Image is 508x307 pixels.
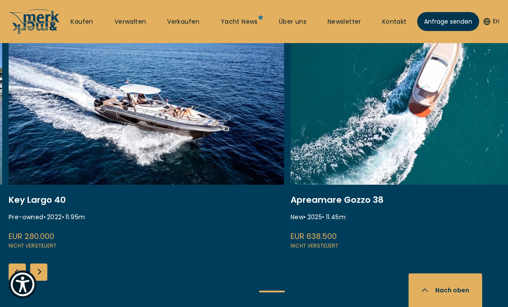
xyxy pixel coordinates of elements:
[30,264,47,281] div: Next slide
[279,18,307,26] a: Über uns
[483,17,499,26] button: En
[382,18,407,26] a: Kontakt
[221,18,258,26] a: Yacht News
[167,18,200,26] a: Verkaufen
[9,270,37,298] button: Show Accessibility Preferences
[9,264,26,281] div: Previous slide
[424,17,472,26] span: Anfrage senden
[71,18,93,26] a: Kaufen
[417,12,479,31] a: Anfrage senden
[115,18,146,26] a: Verwalten
[328,18,361,26] a: Newsletter
[409,273,482,307] button: Nach oben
